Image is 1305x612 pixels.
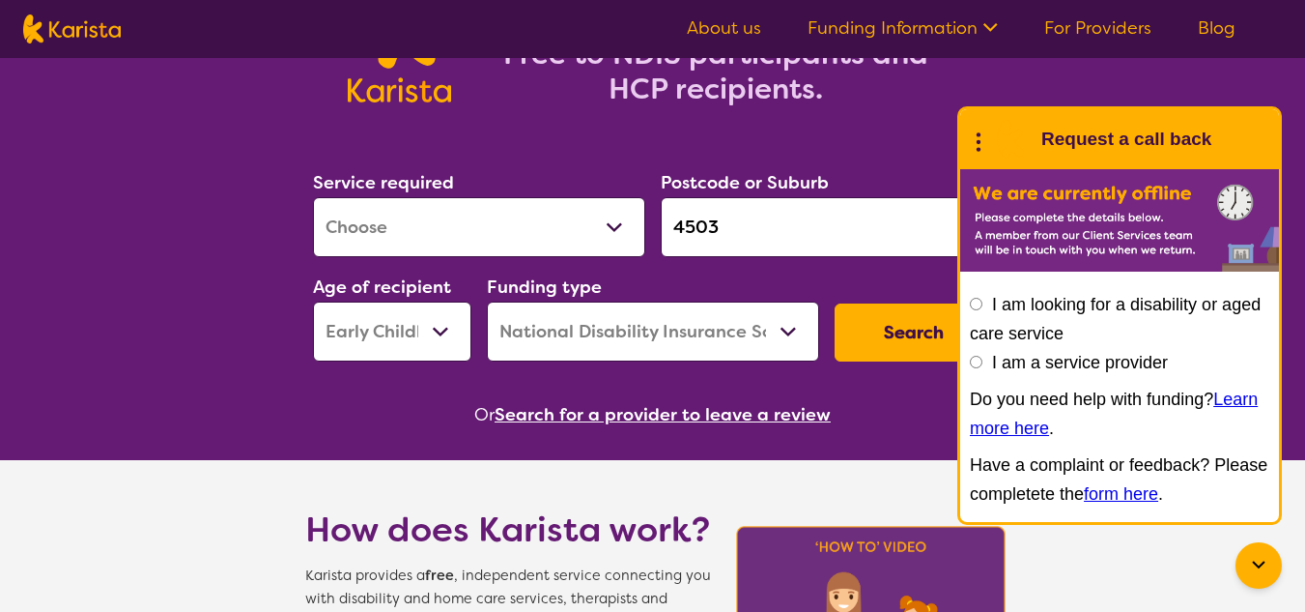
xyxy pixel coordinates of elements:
[425,567,454,585] b: free
[1044,16,1151,40] a: For Providers
[991,120,1030,159] img: Karista
[960,169,1279,272] img: Karista offline chat form to request call back
[687,16,761,40] a: About us
[474,400,495,429] span: Or
[992,353,1168,372] label: I am a service provider
[313,171,454,194] label: Service required
[313,276,451,299] label: Age of recipient
[661,171,829,194] label: Postcode or Suburb
[1084,484,1158,504] a: form here
[487,276,602,299] label: Funding type
[1198,16,1235,40] a: Blog
[808,16,998,40] a: Funding Information
[970,385,1269,443] p: Do you need help with funding? .
[23,15,121,44] img: Karista logo
[305,507,711,553] h1: How does Karista work?
[474,37,957,106] h2: Free to NDIS participants and HCP recipients.
[661,197,993,257] input: Type
[970,295,1261,343] label: I am looking for a disability or aged care service
[495,400,831,429] button: Search for a provider to leave a review
[1041,125,1211,154] h1: Request a call back
[970,451,1269,509] p: Have a complaint or feedback? Please completete the .
[835,304,993,362] button: Search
